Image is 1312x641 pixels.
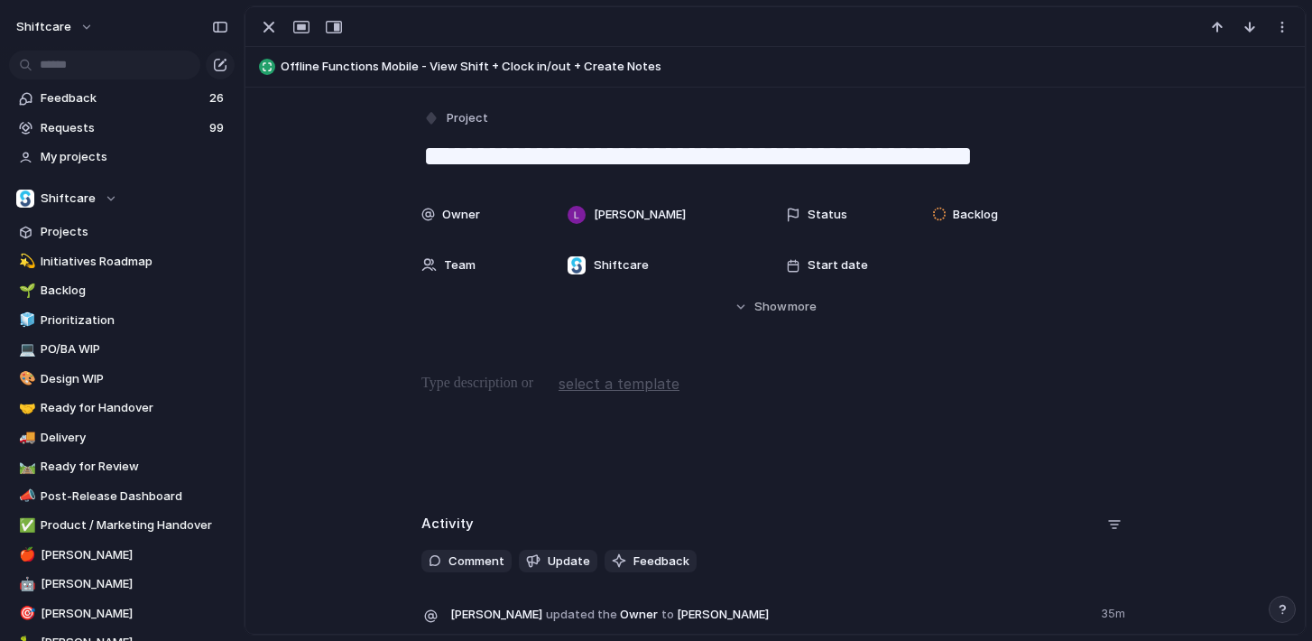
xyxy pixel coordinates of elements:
[41,148,228,166] span: My projects
[41,119,204,137] span: Requests
[9,512,235,539] a: ✅Product / Marketing Handover
[16,605,34,623] button: 🎯
[594,206,686,224] span: [PERSON_NAME]
[9,366,235,393] div: 🎨Design WIP
[16,311,34,330] button: 🧊
[788,298,817,316] span: more
[444,256,476,274] span: Team
[41,516,228,534] span: Product / Marketing Handover
[19,544,32,565] div: 🍎
[281,58,1297,76] span: Offline Functions Mobile - View Shift + Clock in/out + Create Notes
[41,223,228,241] span: Projects
[16,429,34,447] button: 🚚
[605,550,697,573] button: Feedback
[19,398,32,419] div: 🤝
[19,486,32,506] div: 📣
[16,575,34,593] button: 🤖
[41,399,228,417] span: Ready for Handover
[9,571,235,598] a: 🤖[PERSON_NAME]
[9,395,235,422] a: 🤝Ready for Handover
[209,89,227,107] span: 26
[19,368,32,389] div: 🎨
[16,458,34,476] button: 🛤️
[421,514,474,534] h2: Activity
[9,85,235,112] a: Feedback26
[9,542,235,569] a: 🍎[PERSON_NAME]
[633,553,689,571] span: Feedback
[450,606,542,624] span: [PERSON_NAME]
[442,206,480,224] span: Owner
[41,253,228,271] span: Initiatives Roadmap
[9,115,235,142] a: Requests99
[41,190,96,208] span: Shiftcare
[9,307,235,334] a: 🧊Prioritization
[421,550,512,573] button: Comment
[19,603,32,624] div: 🎯
[9,248,235,275] a: 💫Initiatives Roadmap
[16,546,34,564] button: 🍎
[19,251,32,272] div: 💫
[209,119,227,137] span: 99
[41,575,228,593] span: [PERSON_NAME]
[661,606,674,624] span: to
[1101,601,1129,623] span: 35m
[41,605,228,623] span: [PERSON_NAME]
[19,339,32,360] div: 💻
[16,488,34,506] button: 📣
[16,253,34,271] button: 💫
[41,429,228,447] span: Delivery
[546,606,617,624] span: updated the
[450,601,1090,627] span: Owner
[448,553,504,571] span: Comment
[808,206,847,224] span: Status
[9,185,235,212] button: Shiftcare
[9,600,235,627] div: 🎯[PERSON_NAME]
[41,282,228,300] span: Backlog
[19,574,32,595] div: 🤖
[9,218,235,246] a: Projects
[447,109,488,127] span: Project
[41,370,228,388] span: Design WIP
[548,553,590,571] span: Update
[19,516,32,536] div: ✅
[19,281,32,302] div: 🌱
[8,13,103,42] button: shiftcare
[9,483,235,510] a: 📣Post-Release Dashboard
[9,277,235,304] a: 🌱Backlog
[519,550,597,573] button: Update
[9,424,235,451] a: 🚚Delivery
[16,370,34,388] button: 🎨
[16,516,34,534] button: ✅
[9,144,235,171] a: My projects
[254,52,1297,81] button: Offline Functions Mobile - View Shift + Clock in/out + Create Notes
[16,18,71,36] span: shiftcare
[19,457,32,478] div: 🛤️
[41,311,228,330] span: Prioritization
[953,206,998,224] span: Backlog
[41,458,228,476] span: Ready for Review
[41,340,228,358] span: PO/BA WIP
[594,256,649,274] span: Shiftcare
[556,370,682,397] button: select a template
[420,106,494,132] button: Project
[9,453,235,480] a: 🛤️Ready for Review
[19,310,32,330] div: 🧊
[16,399,34,417] button: 🤝
[808,256,868,274] span: Start date
[9,336,235,363] a: 💻PO/BA WIP
[421,291,1129,323] button: Showmore
[19,427,32,448] div: 🚚
[41,488,228,506] span: Post-Release Dashboard
[16,340,34,358] button: 💻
